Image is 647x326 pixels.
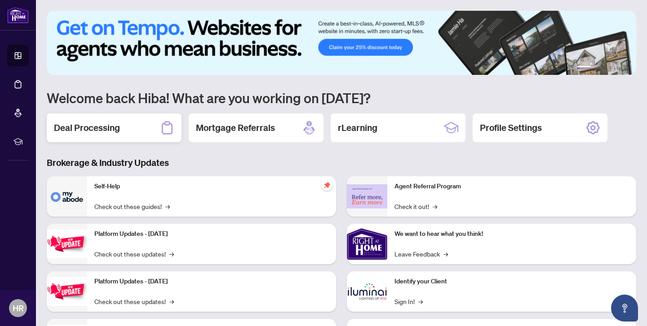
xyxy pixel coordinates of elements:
[47,156,636,169] h3: Brokerage & Industry Updates
[616,66,620,70] button: 5
[47,11,636,75] img: Slide 0
[602,66,606,70] button: 3
[47,230,87,258] img: Platform Updates - July 21, 2025
[394,182,629,191] p: Agent Referral Program
[394,249,448,259] a: Leave Feedback→
[165,201,170,211] span: →
[47,176,87,217] img: Self-Help
[54,122,120,134] h2: Deal Processing
[347,224,387,264] img: We want to hear what you think!
[47,89,636,106] h1: Welcome back Hiba! What are you working on [DATE]?
[196,122,275,134] h2: Mortgage Referrals
[347,184,387,209] img: Agent Referral Program
[611,295,638,322] button: Open asap
[169,249,174,259] span: →
[480,122,542,134] h2: Profile Settings
[94,182,329,191] p: Self-Help
[338,122,377,134] h2: rLearning
[443,249,448,259] span: →
[394,277,629,287] p: Identify your Client
[394,201,437,211] a: Check it out!→
[94,277,329,287] p: Platform Updates - [DATE]
[94,229,329,239] p: Platform Updates - [DATE]
[394,296,423,306] a: Sign In!→
[7,7,29,23] img: logo
[418,296,423,306] span: →
[347,271,387,312] img: Identify your Client
[94,249,174,259] a: Check out these updates!→
[322,180,332,191] span: pushpin
[94,296,174,306] a: Check out these updates!→
[624,66,627,70] button: 6
[394,229,629,239] p: We want to hear what you think!
[13,302,24,314] span: HR
[169,296,174,306] span: →
[577,66,591,70] button: 1
[47,277,87,305] img: Platform Updates - July 8, 2025
[609,66,613,70] button: 4
[433,201,437,211] span: →
[595,66,598,70] button: 2
[94,201,170,211] a: Check out these guides!→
